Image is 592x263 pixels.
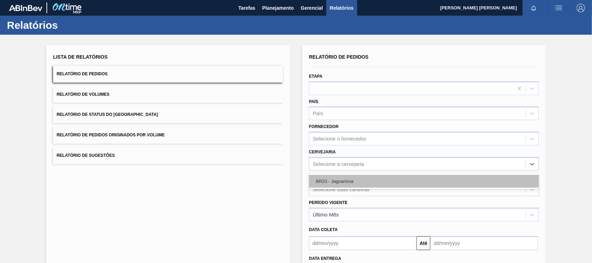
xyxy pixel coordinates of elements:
span: Relatórios [330,4,353,12]
button: Relatório de Pedidos Originados por Volume [53,127,283,144]
div: BR23 - Jaguariúna [309,175,539,188]
span: Relatório de Sugestões [57,153,115,158]
div: Último Mês [313,212,339,218]
span: Relatório de Volumes [57,92,109,97]
button: Relatório de Volumes [53,86,283,103]
span: Tarefas [238,4,255,12]
div: País [313,111,323,117]
h1: Relatórios [7,21,130,29]
label: País [309,99,318,104]
div: Selecione o fornecedor [313,136,366,142]
span: Lista de Relatórios [53,54,108,60]
div: Selecione suas carteiras [313,186,369,192]
img: Logout [577,4,585,12]
span: Data entrega [309,256,341,261]
input: dd/mm/yyyy [430,236,538,250]
span: Relatório de Status do [GEOGRAPHIC_DATA] [57,112,158,117]
div: Selecione a cervejaria [313,161,364,167]
span: Gerencial [301,4,323,12]
span: Planejamento [262,4,294,12]
label: Período Vigente [309,200,348,205]
span: Relatório de Pedidos [57,71,108,76]
button: Notificações [523,3,545,13]
input: dd/mm/yyyy [309,236,417,250]
img: TNhmsLtSVTkK8tSr43FrP2fwEKptu5GPRR3wAAAABJRU5ErkJggg== [9,5,42,11]
label: Etapa [309,74,323,79]
span: Relatório de Pedidos [309,54,369,60]
button: Relatório de Pedidos [53,66,283,83]
button: Relatório de Status do [GEOGRAPHIC_DATA] [53,106,283,123]
span: Data coleta [309,227,338,232]
label: Cervejaria [309,150,336,154]
label: Fornecedor [309,124,338,129]
button: Relatório de Sugestões [53,147,283,164]
span: Relatório de Pedidos Originados por Volume [57,133,165,137]
button: Até [417,236,430,250]
img: userActions [555,4,563,12]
